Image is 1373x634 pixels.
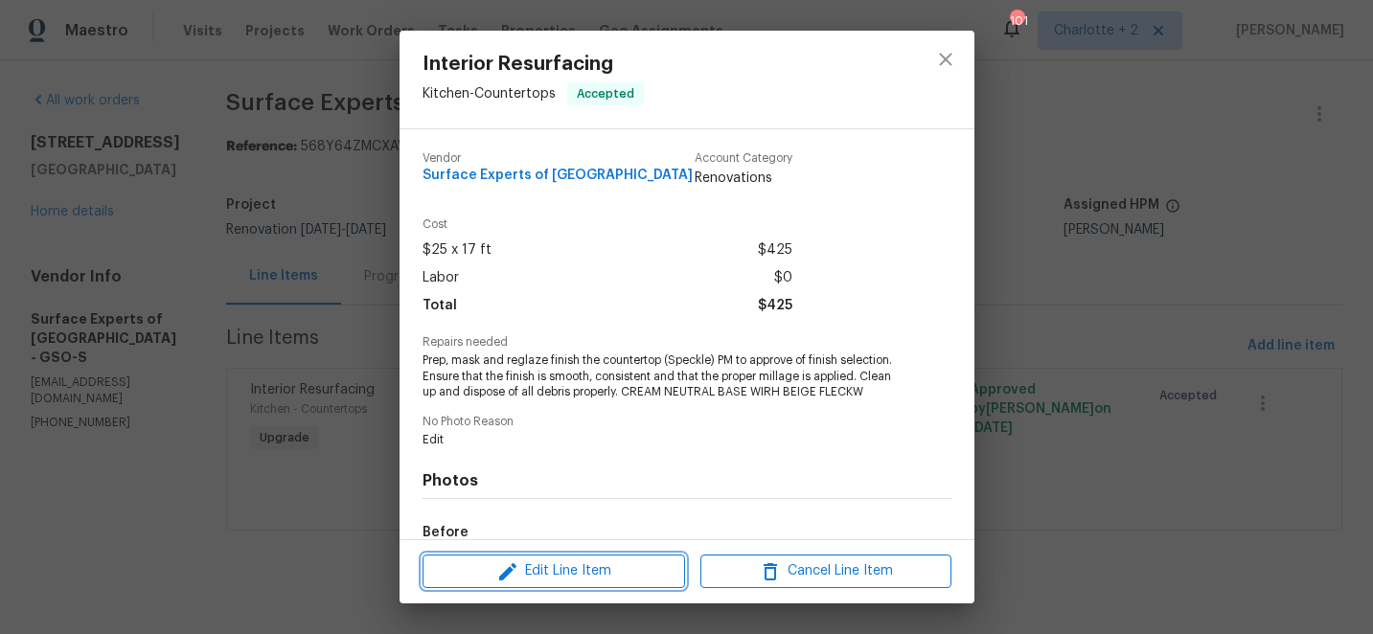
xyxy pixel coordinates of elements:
span: $25 x 17 ft [423,237,492,264]
span: Account Category [695,152,792,165]
h4: Photos [423,471,951,490]
span: Interior Resurfacing [423,54,644,75]
span: Cancel Line Item [706,559,946,583]
h5: Before [423,526,469,539]
span: $425 [758,237,792,264]
button: Cancel Line Item [700,555,951,588]
span: Renovations [695,169,792,188]
span: $0 [774,264,792,292]
button: close [923,36,969,82]
button: Edit Line Item [423,555,685,588]
span: Prep, mask and reglaze finish the countertop (Speckle) PM to approve of finish selection. Ensure ... [423,352,899,400]
span: Total [423,292,457,320]
span: Cost [423,218,792,231]
span: Repairs needed [423,336,951,349]
span: Surface Experts of [GEOGRAPHIC_DATA] [423,169,693,183]
span: Edit [423,432,899,448]
span: Labor [423,264,459,292]
span: No Photo Reason [423,416,951,428]
span: $425 [758,292,792,320]
div: 101 [1010,11,1023,31]
span: Vendor [423,152,693,165]
span: Edit Line Item [428,559,679,583]
span: Accepted [569,84,642,103]
span: Kitchen - Countertops [423,87,556,101]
